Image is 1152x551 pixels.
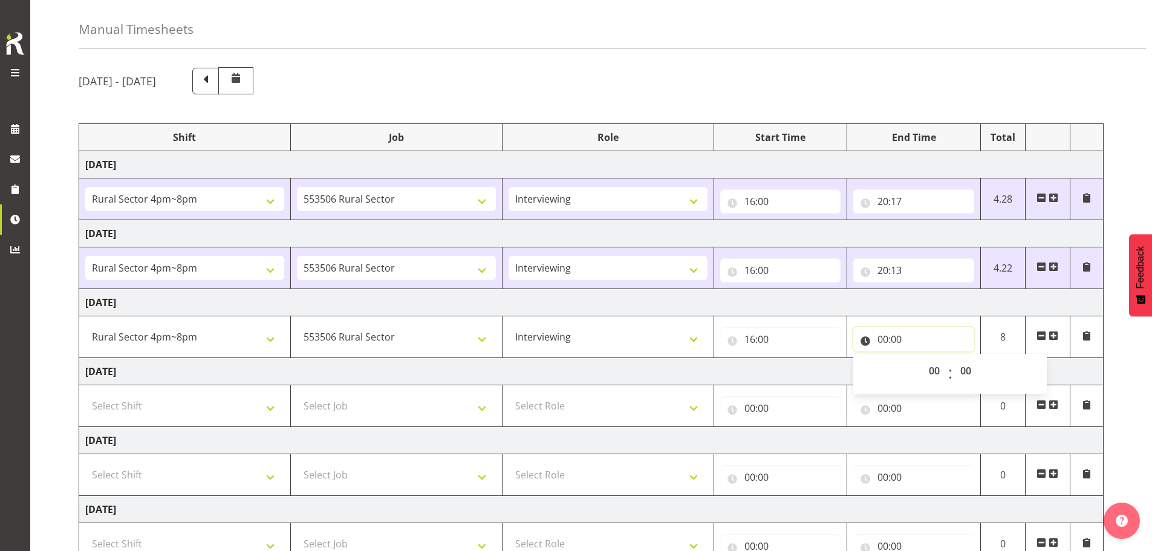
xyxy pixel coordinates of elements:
input: Click to select... [853,396,974,420]
td: 0 [981,454,1026,496]
input: Click to select... [720,189,841,214]
td: [DATE] [79,289,1104,316]
span: : [948,359,952,389]
input: Click to select... [853,327,974,351]
img: help-xxl-2.png [1116,515,1128,527]
td: 8 [981,316,1026,358]
input: Click to select... [720,258,841,282]
input: Click to select... [720,327,841,351]
td: [DATE] [79,427,1104,454]
td: [DATE] [79,358,1104,385]
img: Rosterit icon logo [3,30,27,57]
span: Feedback [1135,246,1146,289]
div: Start Time [720,130,841,145]
td: [DATE] [79,220,1104,247]
input: Click to select... [853,465,974,489]
td: 0 [981,385,1026,427]
td: [DATE] [79,151,1104,178]
input: Click to select... [720,396,841,420]
div: Total [987,130,1019,145]
td: [DATE] [79,496,1104,523]
button: Feedback - Show survey [1129,234,1152,316]
div: End Time [853,130,974,145]
div: Role [509,130,708,145]
td: 4.22 [981,247,1026,289]
h5: [DATE] - [DATE] [79,74,156,88]
input: Click to select... [853,189,974,214]
td: 4.28 [981,178,1026,220]
input: Click to select... [853,258,974,282]
input: Click to select... [720,465,841,489]
div: Shift [85,130,284,145]
div: Job [297,130,496,145]
h4: Manual Timesheets [79,22,194,36]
